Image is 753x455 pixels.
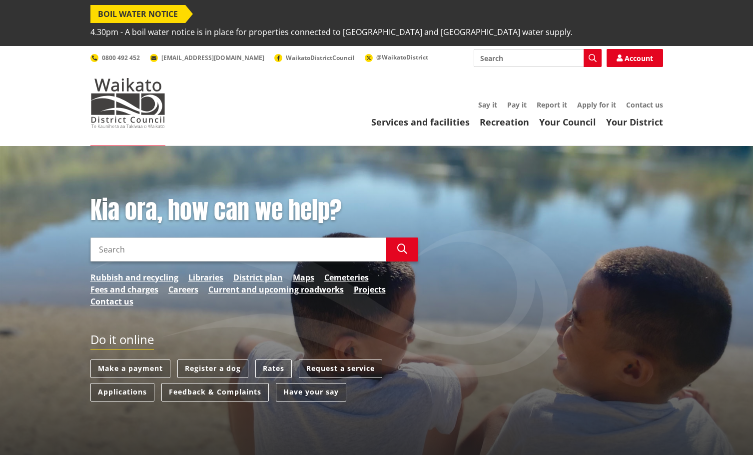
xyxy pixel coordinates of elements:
a: @WaikatoDistrict [365,53,428,61]
h1: Kia ora, how can we help? [90,196,418,225]
a: Services and facilities [371,116,470,128]
a: [EMAIL_ADDRESS][DOMAIN_NAME] [150,53,264,62]
input: Search input [474,49,602,67]
a: Make a payment [90,359,170,378]
a: WaikatoDistrictCouncil [274,53,355,62]
a: Libraries [188,271,223,283]
a: Applications [90,383,154,401]
h2: Do it online [90,332,154,350]
a: District plan [233,271,283,283]
a: Rubbish and recycling [90,271,178,283]
a: Report it [537,100,567,109]
a: Apply for it [577,100,616,109]
a: Contact us [90,295,133,307]
a: Current and upcoming roadworks [208,283,344,295]
a: Request a service [299,359,382,378]
a: Register a dog [177,359,248,378]
a: Account [607,49,663,67]
a: Have your say [276,383,346,401]
span: BOIL WATER NOTICE [90,5,185,23]
span: 0800 492 452 [102,53,140,62]
a: 0800 492 452 [90,53,140,62]
span: 4.30pm - A boil water notice is in place for properties connected to [GEOGRAPHIC_DATA] and [GEOGR... [90,23,573,41]
span: @WaikatoDistrict [376,53,428,61]
a: Recreation [480,116,529,128]
a: Maps [293,271,314,283]
a: Projects [354,283,386,295]
a: Your District [606,116,663,128]
a: Say it [478,100,497,109]
span: [EMAIL_ADDRESS][DOMAIN_NAME] [161,53,264,62]
a: Careers [168,283,198,295]
a: Your Council [539,116,596,128]
input: Search input [90,237,386,261]
img: Waikato District Council - Te Kaunihera aa Takiwaa o Waikato [90,78,165,128]
a: Pay it [507,100,527,109]
a: Contact us [626,100,663,109]
span: WaikatoDistrictCouncil [286,53,355,62]
a: Fees and charges [90,283,158,295]
a: Cemeteries [324,271,369,283]
a: Feedback & Complaints [161,383,269,401]
a: Rates [255,359,292,378]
